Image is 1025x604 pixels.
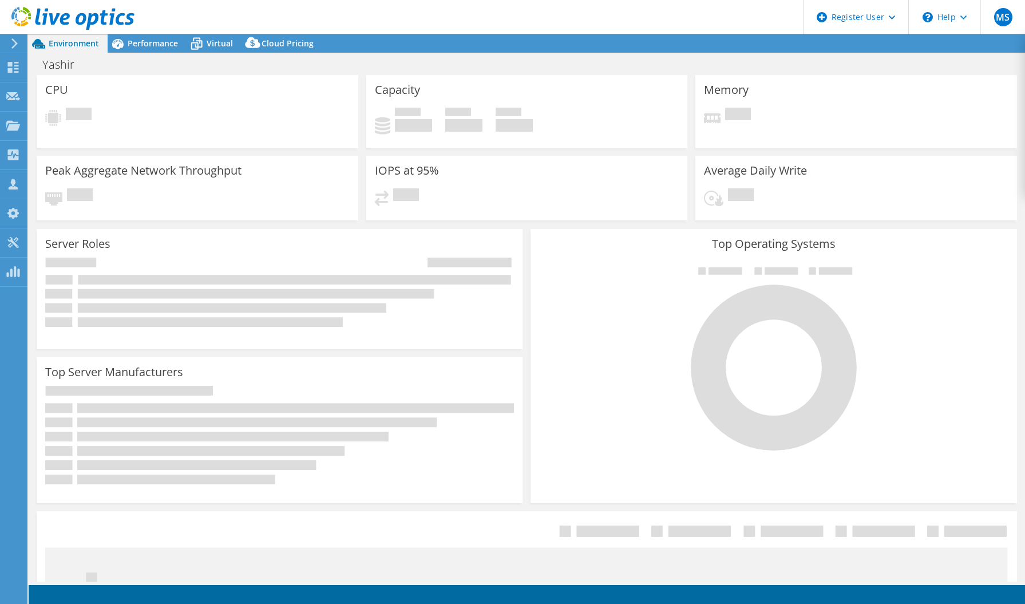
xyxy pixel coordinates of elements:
[539,238,1008,250] h3: Top Operating Systems
[375,84,420,96] h3: Capacity
[45,238,110,250] h3: Server Roles
[45,366,183,378] h3: Top Server Manufacturers
[262,38,314,49] span: Cloud Pricing
[704,164,807,177] h3: Average Daily Write
[725,108,751,123] span: Pending
[375,164,439,177] h3: IOPS at 95%
[207,38,233,49] span: Virtual
[67,188,93,204] span: Pending
[395,119,432,132] h4: 0 GiB
[37,58,92,71] h1: Yashir
[66,108,92,123] span: Pending
[393,188,419,204] span: Pending
[704,84,749,96] h3: Memory
[728,188,754,204] span: Pending
[128,38,178,49] span: Performance
[994,8,1012,26] span: MS
[45,164,242,177] h3: Peak Aggregate Network Throughput
[496,119,533,132] h4: 0 GiB
[923,12,933,22] svg: \n
[445,108,471,119] span: Free
[445,119,482,132] h4: 0 GiB
[49,38,99,49] span: Environment
[395,108,421,119] span: Used
[496,108,521,119] span: Total
[45,84,68,96] h3: CPU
